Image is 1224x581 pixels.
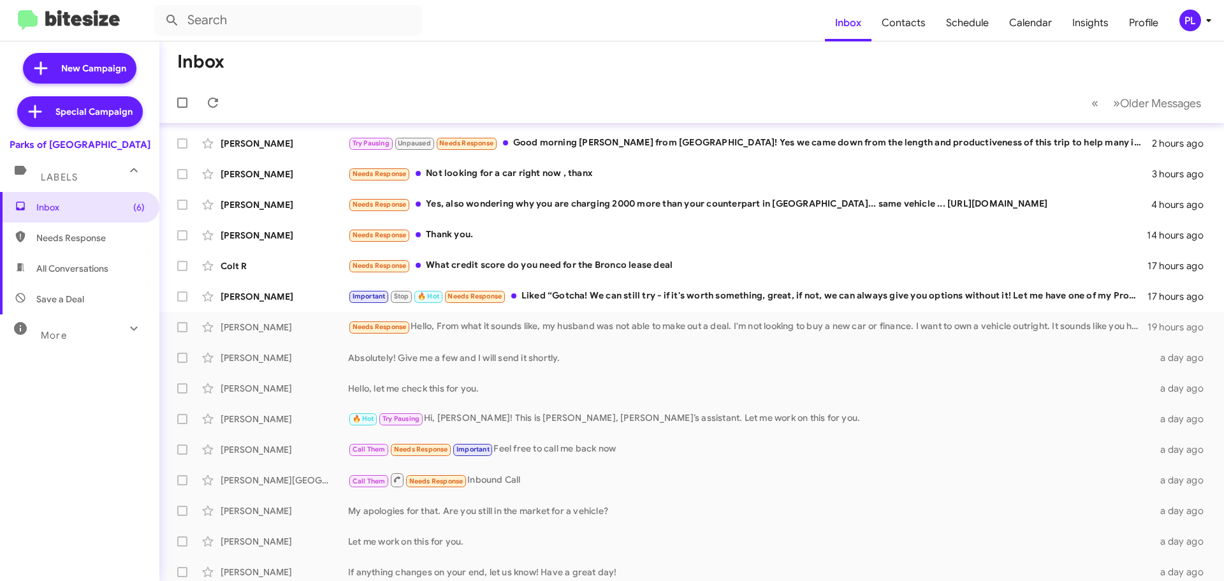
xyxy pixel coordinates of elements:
div: [PERSON_NAME] [221,504,348,517]
span: Call Them [353,445,386,453]
div: If anything changes on your end, let us know! Have a great day! [348,566,1153,578]
div: [PERSON_NAME] [221,382,348,395]
a: Contacts [871,4,936,41]
div: Absolutely! Give me a few and I will send it shortly. [348,351,1153,364]
div: 17 hours ago [1147,260,1214,272]
div: 3 hours ago [1152,168,1214,180]
button: Previous [1084,90,1106,116]
span: Unpaused [398,139,431,147]
div: Hi, [PERSON_NAME]! This is [PERSON_NAME], [PERSON_NAME]’s assistant. Let me work on this for you. [348,411,1153,426]
span: Needs Response [439,139,493,147]
div: [PERSON_NAME] [221,290,348,303]
span: Needs Response [353,200,407,209]
span: Call Them [353,477,386,485]
div: Yes, also wondering why you are charging 2000 more than your counterpart in [GEOGRAPHIC_DATA]... ... [348,197,1151,212]
div: [PERSON_NAME] [221,535,348,548]
div: 14 hours ago [1147,229,1214,242]
div: 2 hours ago [1152,137,1214,150]
div: What credit score do you need for the Bronco lease deal [348,258,1147,273]
span: 🔥 Hot [353,415,374,423]
span: More [41,330,67,341]
div: [PERSON_NAME] [221,413,348,425]
div: 19 hours ago [1147,321,1214,334]
span: All Conversations [36,262,108,275]
span: (6) [133,201,145,214]
div: [PERSON_NAME] [221,229,348,242]
div: [PERSON_NAME] [221,351,348,364]
div: Let me work on this for you. [348,535,1153,548]
div: [PERSON_NAME] [221,566,348,578]
div: Not looking for a car right now , thanx [348,166,1152,181]
div: a day ago [1153,474,1214,487]
div: a day ago [1153,504,1214,517]
a: New Campaign [23,53,136,84]
div: a day ago [1153,382,1214,395]
span: 🔥 Hot [418,292,439,300]
div: [PERSON_NAME] [221,137,348,150]
div: Hello, let me check this for you. [348,382,1153,395]
div: [PERSON_NAME] [221,168,348,180]
div: [PERSON_NAME] [221,198,348,211]
div: Good morning [PERSON_NAME] from [GEOGRAPHIC_DATA]! Yes we came down from the length and productiv... [348,136,1152,151]
a: Inbox [825,4,871,41]
span: Important [353,292,386,300]
div: a day ago [1153,351,1214,364]
span: Inbox [36,201,145,214]
span: Try Pausing [382,415,419,423]
span: Needs Response [409,477,463,485]
div: [PERSON_NAME][GEOGRAPHIC_DATA] [221,474,348,487]
div: 4 hours ago [1151,198,1214,211]
span: » [1113,95,1120,111]
div: Liked “Gotcha! We can still try - if it's worth something, great, if not, we can always give you ... [348,289,1147,304]
button: PL [1169,10,1210,31]
div: a day ago [1153,413,1214,425]
a: Special Campaign [17,96,143,127]
span: Needs Response [353,231,407,239]
button: Next [1105,90,1209,116]
span: Needs Response [36,232,145,244]
div: 17 hours ago [1147,290,1214,303]
a: Calendar [999,4,1062,41]
span: Needs Response [353,261,407,270]
span: Needs Response [448,292,502,300]
span: New Campaign [61,62,126,75]
div: Hello, From what it sounds like, my husband was not able to make out a deal. I'm not looking to b... [348,320,1147,334]
span: « [1091,95,1098,111]
span: Special Campaign [55,105,133,118]
div: Colt R [221,260,348,272]
span: Older Messages [1120,96,1201,110]
div: a day ago [1153,566,1214,578]
span: Stop [394,292,409,300]
div: My apologies for that. Are you still in the market for a vehicle? [348,504,1153,517]
a: Profile [1119,4,1169,41]
div: a day ago [1153,443,1214,456]
div: a day ago [1153,535,1214,548]
a: Insights [1062,4,1119,41]
a: Schedule [936,4,999,41]
div: Feel free to call me back now [348,442,1153,457]
span: Try Pausing [353,139,390,147]
nav: Page navigation example [1084,90,1209,116]
span: Save a Deal [36,293,84,305]
span: Needs Response [353,323,407,331]
span: Labels [41,172,78,183]
div: PL [1179,10,1201,31]
input: Search [154,5,422,36]
span: Important [456,445,490,453]
div: [PERSON_NAME] [221,321,348,334]
div: Parks of [GEOGRAPHIC_DATA] [10,138,150,151]
div: Thank you. [348,228,1147,242]
span: Needs Response [353,170,407,178]
h1: Inbox [177,52,224,72]
div: [PERSON_NAME] [221,443,348,456]
div: Inbound Call [348,472,1153,488]
span: Needs Response [394,445,448,453]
